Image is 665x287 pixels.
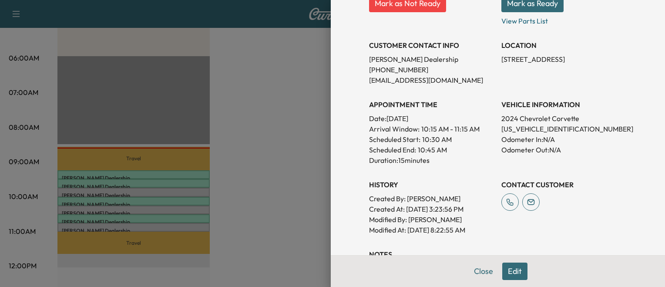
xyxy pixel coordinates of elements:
[369,40,494,51] h3: CUSTOMER CONTACT INFO
[369,54,494,64] p: [PERSON_NAME] Dealership
[501,179,627,190] h3: CONTACT CUSTOMER
[369,155,494,165] p: Duration: 15 minutes
[369,64,494,75] p: [PHONE_NUMBER]
[369,124,494,134] p: Arrival Window:
[502,263,527,280] button: Edit
[501,145,627,155] p: Odometer Out: N/A
[422,134,452,145] p: 10:30 AM
[369,145,416,155] p: Scheduled End:
[369,214,494,225] p: Modified By : [PERSON_NAME]
[369,204,494,214] p: Created At : [DATE] 3:23:56 PM
[418,145,447,155] p: 10:45 AM
[369,179,494,190] h3: History
[369,249,627,260] h3: NOTES
[369,99,494,110] h3: APPOINTMENT TIME
[369,75,494,85] p: [EMAIL_ADDRESS][DOMAIN_NAME]
[501,134,627,145] p: Odometer In: N/A
[501,99,627,110] h3: VEHICLE INFORMATION
[501,124,627,134] p: [US_VEHICLE_IDENTIFICATION_NUMBER]
[468,263,499,280] button: Close
[421,124,480,134] span: 10:15 AM - 11:15 AM
[369,225,494,235] p: Modified At : [DATE] 8:22:55 AM
[501,12,627,26] p: View Parts List
[369,134,420,145] p: Scheduled Start:
[501,54,627,64] p: [STREET_ADDRESS]
[369,113,494,124] p: Date: [DATE]
[369,193,494,204] p: Created By : [PERSON_NAME]
[501,113,627,124] p: 2024 Chevrolet Corvette
[501,40,627,51] h3: LOCATION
